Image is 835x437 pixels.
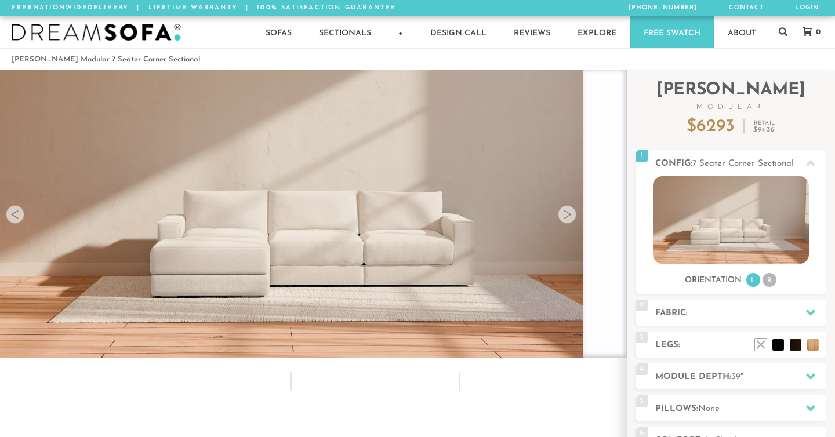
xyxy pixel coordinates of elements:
li: R [763,273,776,287]
h2: Fabric: [655,307,826,320]
a: Explore [564,16,630,48]
span: 39 [731,373,740,381]
img: DreamSofa - Inspired By Life, Designed By You [12,24,181,41]
img: landon-sofa-no_legs-no_pillows-1.jpg [653,176,809,264]
span: 0 [813,28,821,36]
em: Nationwide [33,5,88,11]
a: Free Swatch [630,16,714,48]
h2: Module Depth: " [655,370,826,384]
a: 0 [791,27,826,37]
span: 6293 [696,118,735,136]
h3: Orientation [685,275,742,286]
span: 3 [636,332,648,343]
p: Retail [753,121,775,133]
span: Modular [636,104,826,111]
span: 9436 [758,126,775,133]
h2: [PERSON_NAME] [636,82,826,111]
a: About [714,16,769,48]
p: $ [687,118,735,136]
a: + [385,16,416,48]
span: | [137,5,140,11]
h2: Pillows: [655,402,826,416]
span: None [698,405,720,413]
li: L [746,273,760,287]
span: 2 [636,300,648,311]
span: 7 Seater Corner Sectional [692,159,794,168]
span: 1 [636,150,648,162]
span: | [246,5,249,11]
a: Sectionals [306,16,384,48]
h2: Config: [655,157,826,170]
span: 5 [636,395,648,407]
a: Sofas [252,16,305,48]
a: Design Call [417,16,500,48]
h2: Legs: [655,338,826,352]
em: $ [753,126,775,133]
li: [PERSON_NAME] Modular 7 Seater Corner Sectional [12,52,200,67]
span: 4 [636,363,648,375]
a: Reviews [500,16,564,48]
